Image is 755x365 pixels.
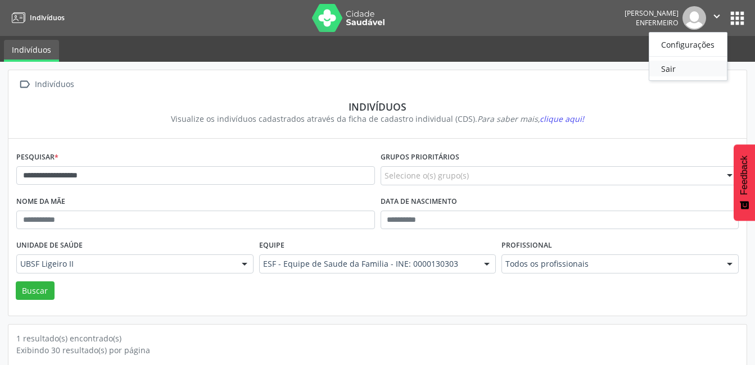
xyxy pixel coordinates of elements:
button: Feedback - Mostrar pesquisa [734,144,755,221]
label: Nome da mãe [16,193,65,211]
div: Indivíduos [24,101,731,113]
a: Indivíduos [4,40,59,62]
a: Sair [649,61,727,76]
i:  [711,10,723,22]
label: Unidade de saúde [16,237,83,254]
span: UBSF Ligeiro II [20,258,230,270]
img: img [682,6,706,30]
label: Data de nascimento [381,193,457,211]
div: 1 resultado(s) encontrado(s) [16,332,739,344]
span: Indivíduos [30,13,65,22]
a: Configurações [649,36,727,52]
label: Equipe [259,237,284,254]
i:  [16,76,33,93]
button:  [706,6,727,30]
span: clique aqui! [540,113,584,124]
button: Buscar [16,281,55,300]
span: Selecione o(s) grupo(s) [385,170,469,181]
span: Enfermeiro [636,18,679,28]
div: Indivíduos [33,76,76,93]
div: [PERSON_NAME] [625,8,679,18]
div: Exibindo 30 resultado(s) por página [16,344,739,356]
i: Para saber mais, [477,113,584,124]
label: Profissional [501,237,552,254]
ul:  [649,32,727,81]
span: Todos os profissionais [505,258,716,270]
a:  Indivíduos [16,76,76,93]
label: Grupos prioritários [381,149,459,166]
div: Visualize os indivíduos cadastrados através da ficha de cadastro individual (CDS). [24,113,731,125]
a: Indivíduos [8,8,65,27]
span: Feedback [739,156,749,195]
label: Pesquisar [16,149,58,166]
span: ESF - Equipe de Saude da Familia - INE: 0000130303 [263,258,473,270]
button: apps [727,8,747,28]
